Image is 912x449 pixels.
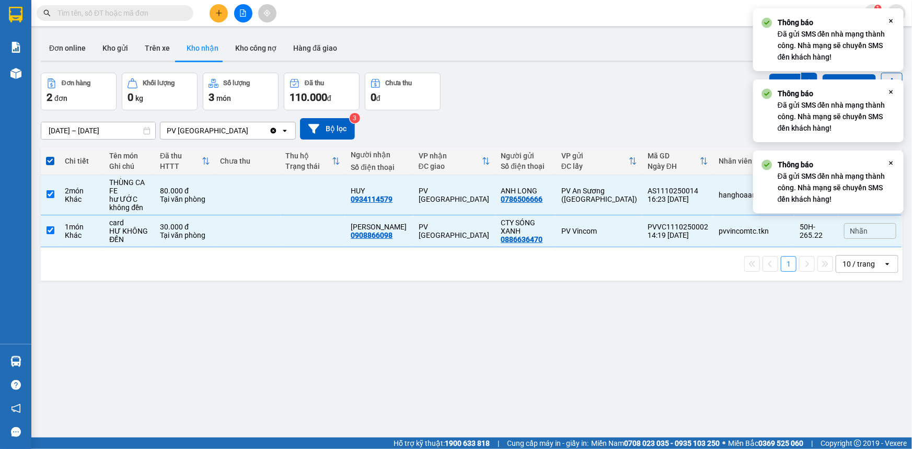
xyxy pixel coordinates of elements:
[210,4,228,22] button: plus
[648,162,700,170] div: Ngày ĐH
[394,438,490,449] span: Hỗ trợ kỹ thuật:
[728,438,803,449] span: Miền Bắc
[561,187,637,203] div: PV An Sương ([GEOGRAPHIC_DATA])
[122,73,198,110] button: Khối lượng0kg
[155,147,215,175] th: Toggle SortBy
[719,227,789,235] div: pvvincomtc.tkn
[135,94,143,102] span: kg
[94,36,136,61] button: Kho gửi
[351,223,408,231] div: ANH BẢO
[160,195,210,203] div: Tại văn phòng
[224,79,250,87] div: Số lượng
[109,152,149,160] div: Tên món
[281,147,346,175] th: Toggle SortBy
[648,187,708,195] div: AS1110250014
[781,256,796,272] button: 1
[796,6,864,19] span: kimphung.tkn
[351,231,392,239] div: 0908866098
[109,227,149,244] div: HƯ KHÔNG ĐỀN
[351,151,408,159] div: Người nhận
[811,438,813,449] span: |
[883,260,892,268] svg: open
[376,94,380,102] span: đ
[648,152,700,160] div: Mã GD
[498,438,499,449] span: |
[419,152,482,160] div: VP nhận
[109,162,149,170] div: Ghi chú
[227,36,285,61] button: Kho công nợ
[561,162,629,170] div: ĐC lấy
[43,9,51,17] span: search
[286,152,332,160] div: Thu hộ
[284,73,360,110] button: Đã thu110.000đ
[143,79,175,87] div: Khối lượng
[419,162,482,170] div: ĐC giao
[216,94,231,102] span: món
[501,152,551,160] div: Người gửi
[234,4,252,22] button: file-add
[887,4,906,22] button: caret-down
[722,441,725,445] span: ⚪️
[263,9,271,17] span: aim
[239,9,247,17] span: file-add
[501,195,542,203] div: 0786506666
[327,94,331,102] span: đ
[561,152,629,160] div: VP gửi
[160,187,210,195] div: 80.000 đ
[41,73,117,110] button: Đơn hàng2đơn
[167,125,248,136] div: PV [GEOGRAPHIC_DATA]
[854,440,861,447] span: copyright
[648,223,708,231] div: PVVC1110250002
[445,439,490,447] strong: 1900 633 818
[9,7,22,22] img: logo-vxr
[249,125,250,136] input: Selected PV Phước Đông.
[648,231,708,239] div: 14:19 [DATE]
[501,162,551,170] div: Số điện thoại
[65,157,99,165] div: Chi tiết
[648,195,708,203] div: 16:23 [DATE]
[215,9,223,17] span: plus
[823,74,876,93] button: Nhập hàng
[624,439,720,447] strong: 0708 023 035 - 0935 103 250
[778,88,887,134] div: Đã gửi SMS đến nhà mạng thành công. Nhà mạng sẽ chuyển SMS đến khách hàng!
[286,162,332,170] div: Trạng thái
[54,94,67,102] span: đơn
[887,159,895,167] svg: Close
[160,231,210,239] div: Tại văn phòng
[351,163,408,171] div: Số điện thoại
[109,195,149,212] div: hư ƯỚC không đền
[178,36,227,61] button: Kho nhận
[290,91,327,103] span: 110.000
[778,18,813,27] strong: Thông báo
[62,79,90,87] div: Đơn hàng
[209,91,214,103] span: 3
[769,74,801,93] button: SMS
[258,4,276,22] button: aim
[419,187,491,203] div: PV [GEOGRAPHIC_DATA]
[11,380,21,390] span: question-circle
[501,187,551,195] div: ANH LONG
[57,7,181,19] input: Tìm tên, số ĐT hoặc mã đơn
[128,91,133,103] span: 0
[591,438,720,449] span: Miền Nam
[386,79,412,87] div: Chưa thu
[10,356,21,367] img: warehouse-icon
[221,157,275,165] div: Chưa thu
[501,218,551,235] div: CTY SÓNG XANH
[160,162,202,170] div: HTTT
[876,5,880,12] span: 1
[719,157,789,165] div: Nhân viên
[160,152,202,160] div: Đã thu
[109,218,149,227] div: card
[65,187,99,195] div: 2 món
[65,195,99,203] div: Khác
[11,427,21,437] span: message
[11,404,21,413] span: notification
[778,160,813,169] strong: Thông báo
[10,42,21,53] img: solution-icon
[10,68,21,79] img: warehouse-icon
[203,73,279,110] button: Số lượng3món
[778,159,887,205] div: Đã gửi SMS đến nhà mạng thành công. Nhà mạng sẽ chuyển SMS đến khách hàng!
[800,223,834,239] div: 50H-265.22
[642,147,713,175] th: Toggle SortBy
